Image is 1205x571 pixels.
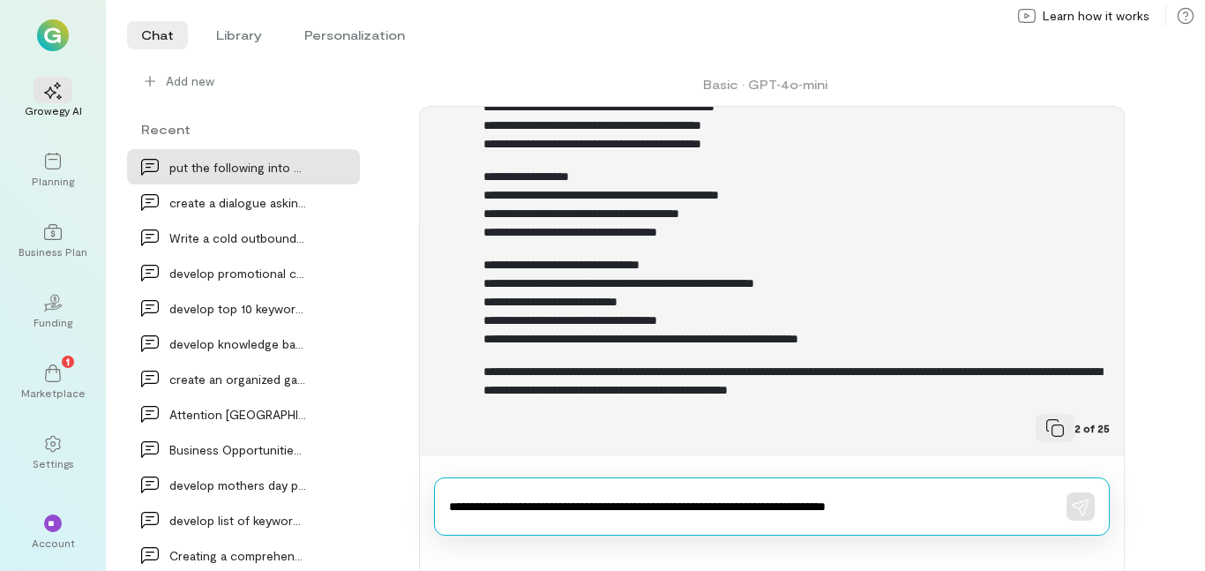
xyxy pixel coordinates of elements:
div: Attention [GEOGRAPHIC_DATA] and [GEOGRAPHIC_DATA] residents!… [169,405,307,424]
div: Creating a comprehensive SAT study program for a… [169,546,307,565]
div: develop list of keywords for box truck services w… [169,511,307,530]
div: develop knowledge base brief description for AI c… [169,334,307,353]
div: develop top 10 keywords for [DOMAIN_NAME] and th… [169,299,307,318]
a: Settings [21,421,85,485]
div: Business Opportunities for Drone Operators Makin… [169,440,307,459]
span: Learn how it works [1043,7,1149,25]
div: Growegy AI [25,103,82,117]
a: Marketplace [21,350,85,414]
span: 1 [66,353,70,369]
div: Business Plan [19,244,87,259]
li: Library [202,21,276,49]
span: 2 of 25 [1074,421,1110,435]
div: put the following into a checklist. put only the… [169,158,307,177]
div: Recent [127,120,360,139]
div: create an organized game plan for a playground di… [169,370,307,388]
div: Funding [34,315,72,329]
div: create a dialogue asking for money for services u… [169,193,307,212]
div: Account [32,536,75,550]
div: Marketplace [21,386,86,400]
a: Growegy AI [21,68,85,131]
li: Personalization [290,21,419,49]
div: Settings [33,456,74,470]
a: Funding [21,280,85,343]
div: develop promotional campaign for cleaning out tra… [169,264,307,282]
div: Write a cold outbound email to a prospective cust… [169,229,307,247]
span: Add new [166,72,214,90]
a: Business Plan [21,209,85,273]
li: Chat [127,21,188,49]
div: develop mothers day promotional ad campaign for s… [169,476,307,494]
a: Planning [21,139,85,202]
div: Planning [32,174,74,188]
